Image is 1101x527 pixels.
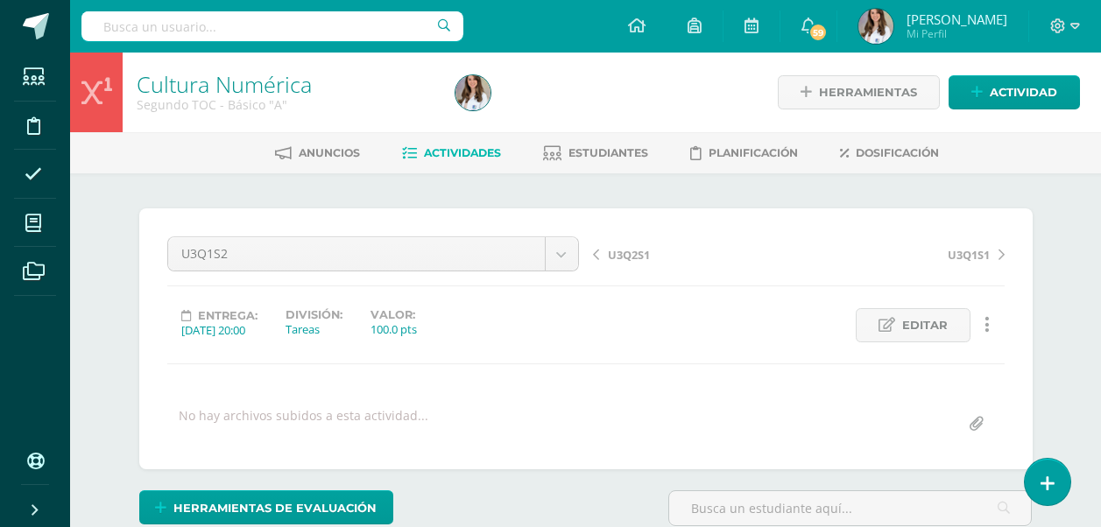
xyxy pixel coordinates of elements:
span: U3Q1S1 [948,247,990,263]
span: Dosificación [856,146,939,159]
a: Estudiantes [543,139,648,167]
label: Valor: [371,308,417,321]
div: No hay archivos subidos a esta actividad... [179,407,428,441]
span: U3Q1S2 [181,237,532,271]
span: Actividad [990,76,1057,109]
input: Busca un usuario... [81,11,462,41]
span: Mi Perfil [907,26,1007,41]
span: 59 [808,23,828,42]
span: Entrega: [198,309,258,322]
span: Editar [902,309,948,341]
span: Actividades [424,146,501,159]
input: Busca un estudiante aquí... [669,491,1032,525]
span: Planificación [709,146,798,159]
a: Herramientas [778,75,940,109]
h1: Cultura Numérica [137,72,434,96]
span: [PERSON_NAME] [907,11,1007,28]
a: Cultura Numérica [137,69,312,99]
span: Anuncios [299,146,360,159]
a: Actividades [402,139,501,167]
span: Herramientas de evaluación [173,492,377,524]
span: U3Q2S1 [608,247,650,263]
a: Planificación [690,139,798,167]
a: Dosificación [840,139,939,167]
a: U3Q1S2 [168,237,578,271]
img: a3485d9babf22a770558c2c8050e4d4d.png [455,75,491,110]
div: 100.0 pts [371,321,417,337]
div: [DATE] 20:00 [181,322,258,338]
div: Segundo TOC - Básico 'A' [137,96,434,113]
span: Estudiantes [568,146,648,159]
img: a3485d9babf22a770558c2c8050e4d4d.png [858,9,893,44]
a: Actividad [949,75,1080,109]
a: U3Q1S1 [799,245,1005,263]
span: Herramientas [819,76,917,109]
a: U3Q2S1 [593,245,799,263]
div: Tareas [286,321,342,337]
label: División: [286,308,342,321]
a: Herramientas de evaluación [139,490,393,524]
a: Anuncios [275,139,360,167]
